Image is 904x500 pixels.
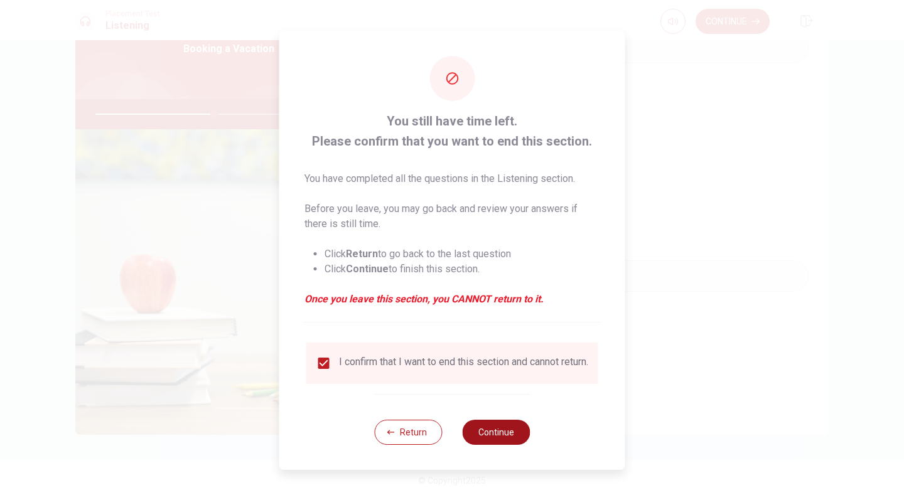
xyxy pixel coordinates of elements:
[325,247,600,262] li: Click to go back to the last question
[346,248,378,260] strong: Return
[462,420,530,445] button: Continue
[304,201,600,231] p: Before you leave, you may go back and review your answers if there is still time.
[304,171,600,186] p: You have completed all the questions in the Listening section.
[339,356,588,371] div: I confirm that I want to end this section and cannot return.
[346,263,389,275] strong: Continue
[304,292,600,307] em: Once you leave this section, you CANNOT return to it.
[374,420,442,445] button: Return
[325,262,600,277] li: Click to finish this section.
[304,111,600,151] span: You still have time left. Please confirm that you want to end this section.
